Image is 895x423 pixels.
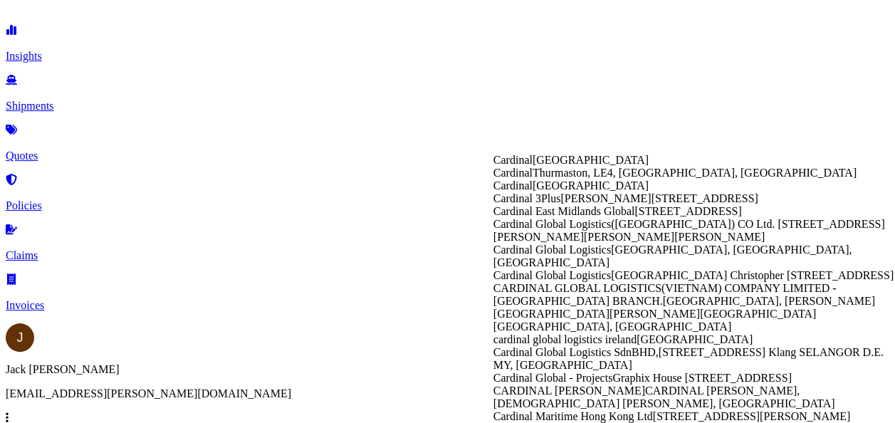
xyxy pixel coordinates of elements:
[560,192,758,204] span: [PERSON_NAME][STREET_ADDRESS]
[637,333,753,345] span: [GEOGRAPHIC_DATA]
[493,346,884,371] span: BHD,[STREET_ADDRESS] Klang SELANGOR D.E. MY, [GEOGRAPHIC_DATA]
[533,179,649,192] span: [GEOGRAPHIC_DATA]
[493,218,885,243] span: ([GEOGRAPHIC_DATA]) CO Ltd. [STREET_ADDRESS][PERSON_NAME][PERSON_NAME][PERSON_NAME]
[493,333,637,345] span: cardinal global logistics ireland
[6,249,889,262] p: Claims
[612,372,792,384] span: Graphix House [STREET_ADDRESS]
[493,269,611,281] span: Cardinal Global Logistics
[634,205,741,217] span: [STREET_ADDRESS]
[493,218,611,230] span: Cardinal Global Logistics
[6,50,889,63] p: Insights
[17,330,23,345] span: J
[493,346,632,358] span: Cardinal Global Logistics Sdn
[6,299,889,312] p: Invoices
[6,363,889,376] p: Jack [PERSON_NAME]
[493,167,533,179] span: Cardinal
[493,244,852,268] span: [GEOGRAPHIC_DATA], [GEOGRAPHIC_DATA], [GEOGRAPHIC_DATA]
[6,150,889,162] p: Quotes
[493,282,661,294] span: CARDINAL GLOBAL LOGISTICS
[6,199,889,212] p: Policies
[493,372,613,384] span: Cardinal Global - Projects
[6,100,889,113] p: Shipments
[533,167,857,179] span: Thurmaston, LE4, [GEOGRAPHIC_DATA], [GEOGRAPHIC_DATA]
[493,179,533,192] span: Cardinal
[493,385,835,409] span: CARDINAL [PERSON_NAME], [DEMOGRAPHIC_DATA] [PERSON_NAME], [GEOGRAPHIC_DATA]
[6,387,889,400] p: [EMAIL_ADDRESS][PERSON_NAME][DOMAIN_NAME]
[493,154,533,166] span: Cardinal
[611,269,894,281] span: [GEOGRAPHIC_DATA] Christopher [STREET_ADDRESS]
[493,385,645,397] span: CARDINAL [PERSON_NAME]
[533,154,649,166] span: [GEOGRAPHIC_DATA]
[493,205,635,217] span: Cardinal East Midlands Global
[493,192,561,204] span: Cardinal 3Plus
[493,244,611,256] span: Cardinal Global Logistics
[493,410,653,422] span: Cardinal Maritime Hong Kong Ltd
[493,282,875,333] span: (VIETNAM) COMPANY LIMITED -[GEOGRAPHIC_DATA] BRANCH.[GEOGRAPHIC_DATA], [PERSON_NAME][GEOGRAPHIC_D...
